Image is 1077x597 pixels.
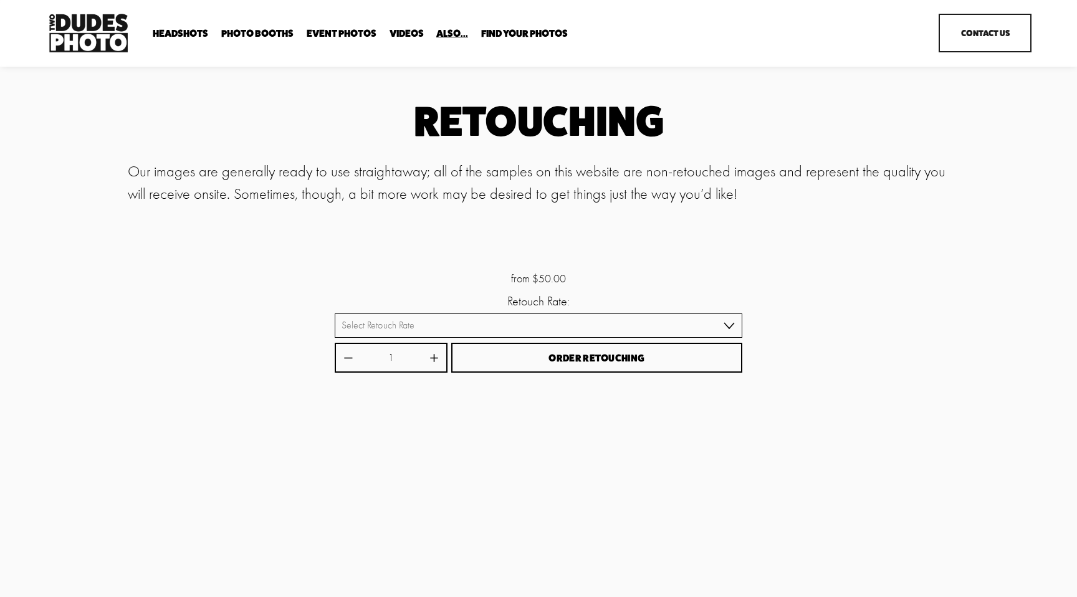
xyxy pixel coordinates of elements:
button: Increase quantity by 1 [429,353,439,363]
span: Headshots [153,29,208,39]
div: from $50.00 [335,270,742,287]
h1: Retouching [128,102,949,140]
select: Select Retouch Rate [335,313,742,338]
button: Decrease quantity by 1 [343,353,353,363]
span: Find Your Photos [481,29,568,39]
a: folder dropdown [481,27,568,39]
span: Photo Booths [221,29,294,39]
a: Contact Us [939,14,1032,52]
a: Videos [390,27,424,39]
label: Retouch Rate: [335,294,742,308]
img: Two Dudes Photo | Headshots, Portraits &amp; Photo Booths [45,11,132,55]
a: folder dropdown [436,27,468,39]
span: Also... [436,29,468,39]
a: folder dropdown [153,27,208,39]
button: Order Retouching [451,343,742,373]
a: folder dropdown [221,27,294,39]
div: Quantity [335,343,448,373]
a: Event Photos [307,27,376,39]
p: Our images are generally ready to use straightaway; all of the samples on this website are non-re... [128,160,949,206]
span: Order Retouching [548,352,644,364]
